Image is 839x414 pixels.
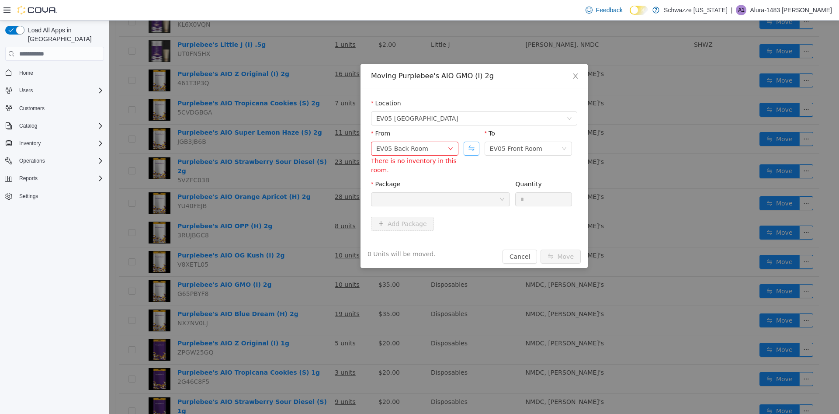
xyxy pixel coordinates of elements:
[750,5,832,15] p: Alura-1483 [PERSON_NAME]
[16,103,104,114] span: Customers
[267,122,319,135] div: EV05 Back Room
[2,172,107,184] button: Reports
[16,173,104,184] span: Reports
[24,26,104,43] span: Load All Apps in [GEOGRAPHIC_DATA]
[262,196,325,210] button: icon: plusAdd Package
[2,190,107,202] button: Settings
[406,160,433,167] label: Quantity
[582,1,626,19] a: Feedback
[258,229,326,238] span: 0 Units will be moved.
[431,229,472,243] button: icon: swapMove
[19,193,38,200] span: Settings
[262,109,281,116] label: From
[381,122,433,135] div: EV05 Front Room
[375,109,386,116] label: To
[2,102,107,115] button: Customers
[454,44,478,68] button: Close
[19,122,37,129] span: Catalog
[16,173,41,184] button: Reports
[16,68,37,78] a: Home
[16,156,104,166] span: Operations
[2,137,107,150] button: Inventory
[17,6,57,14] img: Cova
[2,66,107,79] button: Home
[19,140,41,147] span: Inventory
[339,125,344,132] i: icon: down
[16,191,104,202] span: Settings
[463,52,470,59] i: icon: close
[354,121,370,135] button: Swap
[19,70,33,77] span: Home
[16,103,48,114] a: Customers
[596,6,623,14] span: Feedback
[16,138,104,149] span: Inventory
[2,155,107,167] button: Operations
[16,156,49,166] button: Operations
[2,84,107,97] button: Users
[390,176,395,182] i: icon: down
[262,160,291,167] label: Package
[16,191,42,202] a: Settings
[262,51,468,60] div: Moving Purplebee's AIO GMO (I) 2g
[19,87,33,94] span: Users
[19,105,45,112] span: Customers
[731,5,733,15] p: |
[19,157,45,164] span: Operations
[16,67,104,78] span: Home
[630,6,648,15] input: Dark Mode
[16,121,104,131] span: Catalog
[16,85,36,96] button: Users
[738,5,745,15] span: A1
[16,121,41,131] button: Catalog
[664,5,728,15] p: Schwazze [US_STATE]
[736,5,746,15] div: Alura-1483 Montano-Saiz
[267,91,349,104] span: EV05 Uptown
[262,79,292,86] label: Location
[393,229,428,243] button: Cancel
[458,95,463,101] i: icon: down
[262,136,349,154] div: There is no inventory in this room.
[16,138,44,149] button: Inventory
[406,172,462,185] input: Quantity
[2,120,107,132] button: Catalog
[19,175,38,182] span: Reports
[16,85,104,96] span: Users
[5,63,104,225] nav: Complex example
[452,125,458,132] i: icon: down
